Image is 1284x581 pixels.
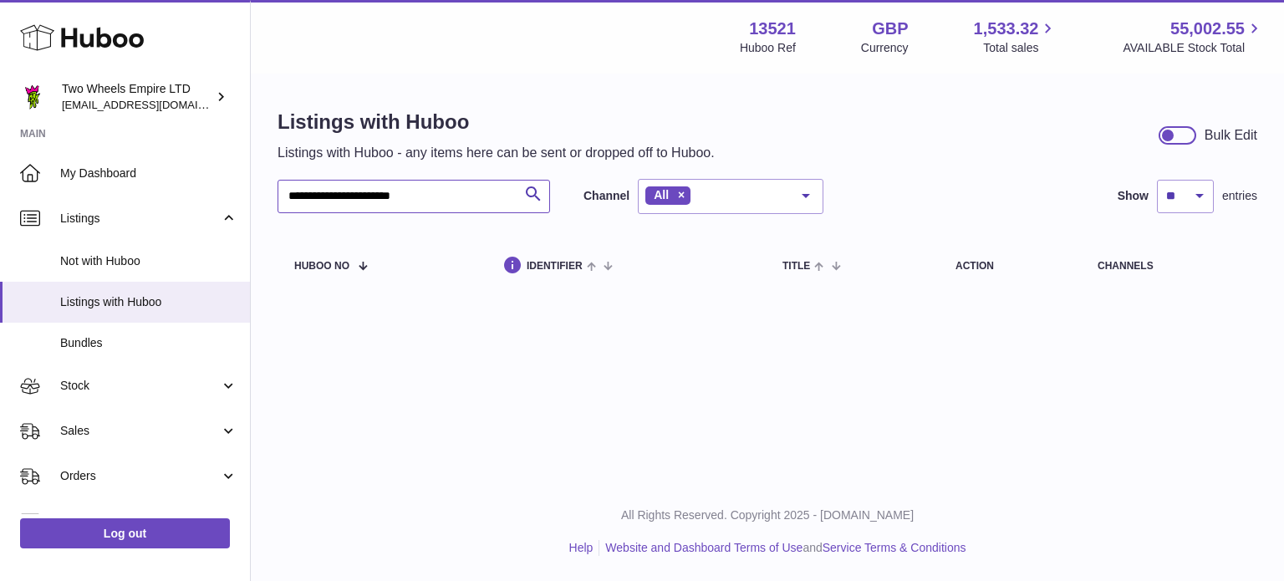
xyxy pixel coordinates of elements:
span: title [782,261,810,272]
p: Listings with Huboo - any items here can be sent or dropped off to Huboo. [278,144,715,162]
li: and [599,540,966,556]
a: 55,002.55 AVAILABLE Stock Total [1123,18,1264,56]
span: 1,533.32 [974,18,1039,40]
label: Show [1118,188,1149,204]
span: Usage [60,513,237,529]
label: Channel [583,188,629,204]
div: action [955,261,1064,272]
span: Listings with Huboo [60,294,237,310]
strong: GBP [872,18,908,40]
div: Currency [861,40,909,56]
span: Listings [60,211,220,227]
img: internalAdmin-13521@internal.huboo.com [20,84,45,110]
span: Not with Huboo [60,253,237,269]
span: Huboo no [294,261,349,272]
p: All Rights Reserved. Copyright 2025 - [DOMAIN_NAME] [264,507,1271,523]
a: Help [569,541,594,554]
span: 55,002.55 [1170,18,1245,40]
span: Total sales [983,40,1057,56]
a: Website and Dashboard Terms of Use [605,541,802,554]
strong: 13521 [749,18,796,40]
span: Orders [60,468,220,484]
span: All [654,188,669,201]
span: entries [1222,188,1257,204]
span: Stock [60,378,220,394]
div: Huboo Ref [740,40,796,56]
div: Two Wheels Empire LTD [62,81,212,113]
span: My Dashboard [60,166,237,181]
a: Service Terms & Conditions [823,541,966,554]
span: Sales [60,423,220,439]
h1: Listings with Huboo [278,109,715,135]
span: identifier [527,261,583,272]
a: Log out [20,518,230,548]
div: Bulk Edit [1205,126,1257,145]
span: [EMAIL_ADDRESS][DOMAIN_NAME] [62,98,246,111]
span: AVAILABLE Stock Total [1123,40,1264,56]
span: Bundles [60,335,237,351]
div: channels [1098,261,1241,272]
a: 1,533.32 Total sales [974,18,1058,56]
